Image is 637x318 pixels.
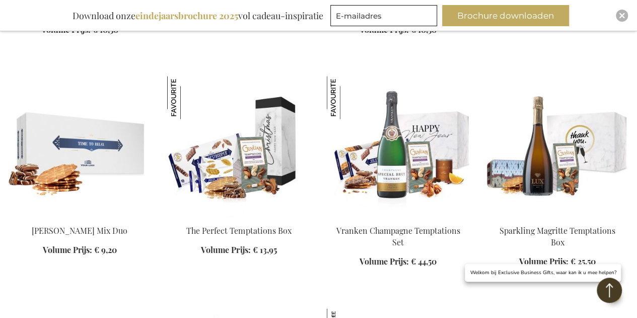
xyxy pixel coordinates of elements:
[43,244,92,255] span: Volume Prijs:
[8,76,151,217] img: Jules Destrooper Mix Duo
[500,225,615,247] a: Sparkling Magritte Temptations Box
[252,244,276,255] span: € 13,95
[330,5,440,29] form: marketing offers and promotions
[201,244,276,256] a: Volume Prijs: € 13,95
[619,13,625,19] img: Close
[201,244,250,255] span: Volume Prijs:
[167,76,310,217] img: The Perfect Temptations Box
[68,5,328,26] div: Download onze vol cadeau-inspiratie
[519,256,596,268] a: Volume Prijs: € 25,50
[519,256,569,267] span: Volume Prijs:
[327,76,370,119] img: Vranken Champagne Temptations Set
[167,213,310,222] a: The Perfect Temptations Box The Perfect Temptations Box
[186,225,291,236] a: The Perfect Temptations Box
[330,5,437,26] input: E-mailadres
[486,76,629,217] img: Sparkling Margritte Temptations Box
[327,76,470,217] img: Vranken Champagne Temptations Set
[442,5,569,26] button: Brochure downloaden
[327,213,470,222] a: Vranken Champagne Temptations Set Vranken Champagne Temptations Set
[8,213,151,222] a: Jules Destrooper Mix Duo
[486,213,629,222] a: Sparkling Margritte Temptations Box
[94,244,117,255] span: € 9,20
[32,225,127,236] a: [PERSON_NAME] Mix Duo
[571,256,596,267] span: € 25,50
[616,10,628,22] div: Close
[43,244,117,256] a: Volume Prijs: € 9,20
[135,10,238,22] b: eindejaarsbrochure 2025
[167,76,210,119] img: The Perfect Temptations Box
